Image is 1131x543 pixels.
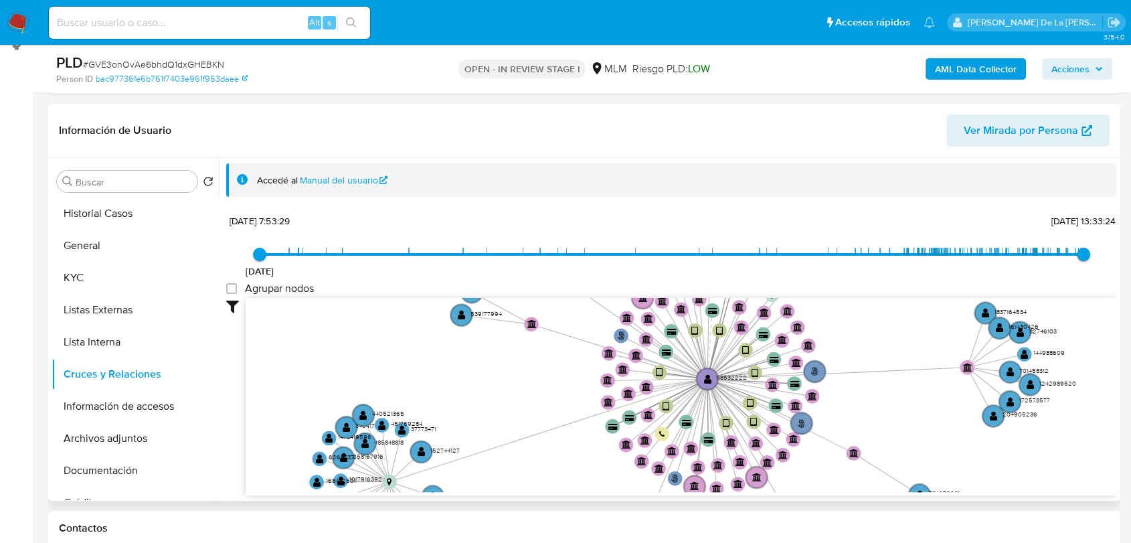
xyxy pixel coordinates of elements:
[663,401,669,411] text: 
[1029,326,1056,335] text: 82746103
[372,409,404,418] text: 440521365
[793,323,802,331] text: 
[52,422,219,455] button: Archivos adjuntos
[1019,366,1049,375] text: 701458312
[52,390,219,422] button: Información de accesos
[783,306,792,315] text: 
[1021,349,1029,359] text: 
[1006,396,1014,406] text: 
[770,356,779,362] text: 
[387,478,391,486] text: 
[52,358,219,390] button: Cruces y Relaciones
[59,522,1110,535] h1: Contactos
[343,422,351,432] text: 
[1107,15,1121,29] a: Salir
[968,16,1103,29] p: javier.gutierrez@mercadolibre.com.mx
[411,424,436,433] text: 37773471
[1039,378,1075,387] text: 1242989520
[325,433,333,443] text: 
[924,17,935,28] a: Notificaciones
[759,331,768,337] text: 
[659,431,665,437] text: 
[349,475,382,483] text: 1017916392
[687,61,709,76] span: LOW
[798,418,804,427] text: 
[338,432,371,441] text: 1478419596
[59,124,171,137] h1: Información de Usuario
[309,16,320,29] span: Alt
[964,114,1078,147] span: Ver Mirada por Persona
[340,453,348,463] text: 
[716,373,747,382] text: 118532222
[737,323,746,331] text: 
[644,410,653,418] text: 
[203,176,213,191] button: Volver al orden por defecto
[792,358,801,366] text: 
[257,174,298,187] span: Accedé al
[1019,396,1049,404] text: 172573577
[618,365,628,374] text: 
[230,214,290,228] span: [DATE] 7:53:29
[693,463,703,471] text: 
[313,477,321,487] text: 
[742,345,749,356] text: 
[83,58,224,71] span: # GVE3onOvAe6bhdQ1dxGHEBKN
[935,58,1017,80] b: AML Data Collector
[656,368,663,378] text: 
[708,307,717,314] text: 
[391,419,422,428] text: 451759284
[667,328,677,335] text: 
[429,491,437,501] text: 
[712,483,721,492] text: 
[671,474,678,483] text: 
[96,73,248,85] a: bac97736fe6b761f7403e961f953daee
[316,453,324,463] text: 
[337,475,345,485] text: 
[808,391,817,400] text: 
[604,397,613,406] text: 
[361,439,369,449] text: 
[946,114,1110,147] button: Ver Mirada por Persona
[52,487,219,519] button: Créditos
[811,367,818,376] text: 
[769,424,778,433] text: 
[687,443,696,452] text: 
[1007,367,1015,377] text: 
[374,438,404,447] text: 485848818
[326,476,356,485] text: 168432501
[603,376,612,384] text: 
[52,455,219,487] button: Documentación
[770,291,774,299] text: 
[49,14,370,31] input: Buscar usuario o caso...
[778,335,787,344] text: 
[768,380,777,388] text: 
[704,436,713,443] text: 
[804,341,813,350] text: 
[644,314,653,323] text: 
[916,489,924,499] text: 
[1051,214,1116,228] span: [DATE] 13:33:24
[690,481,699,490] text: 
[642,382,651,391] text: 
[355,421,383,430] text: 34041726
[982,308,990,318] text: 
[1051,58,1090,80] span: Acciones
[337,13,365,32] button: search-icon
[327,16,331,29] span: s
[632,62,709,76] span: Riesgo PLD:
[624,389,633,398] text: 
[52,262,219,294] button: KYC
[789,435,798,443] text: 
[778,450,788,459] text: 
[760,308,769,317] text: 
[76,176,192,188] input: Buscar
[703,374,711,384] text: 
[654,463,663,472] text: 
[52,198,219,230] button: Historial Casos
[631,351,640,360] text: 
[1016,327,1024,337] text: 
[246,264,274,278] span: [DATE]
[733,479,743,488] text: 
[763,457,772,466] text: 
[658,297,667,305] text: 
